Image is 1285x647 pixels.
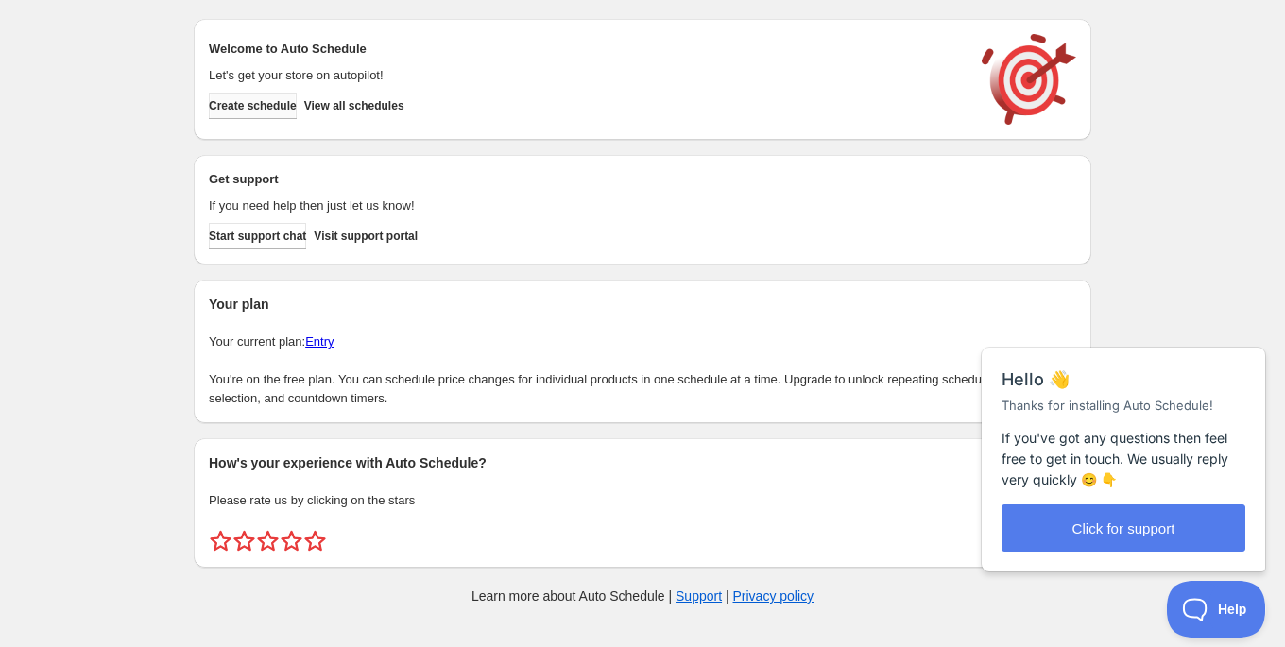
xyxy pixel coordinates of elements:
[972,301,1276,581] iframe: Help Scout Beacon - Messages and Notifications
[209,332,1076,351] p: Your current plan:
[314,229,418,244] span: Visit support portal
[209,40,963,59] h2: Welcome to Auto Schedule
[209,453,1076,472] h2: How's your experience with Auto Schedule?
[733,588,814,604] a: Privacy policy
[209,295,1076,314] h2: Your plan
[471,587,814,605] p: Learn more about Auto Schedule | |
[1167,581,1266,638] iframe: Help Scout Beacon - Open
[209,196,963,215] p: If you need help then just let us know!
[209,98,297,113] span: Create schedule
[209,229,306,244] span: Start support chat
[209,66,963,85] p: Let's get your store on autopilot!
[304,93,404,119] button: View all schedules
[209,370,1076,408] p: You're on the free plan. You can schedule price changes for individual products in one schedule a...
[209,170,963,189] h2: Get support
[314,223,418,249] a: Visit support portal
[209,93,297,119] button: Create schedule
[209,491,1076,510] p: Please rate us by clicking on the stars
[305,334,334,349] a: Entry
[209,223,306,249] a: Start support chat
[304,98,404,113] span: View all schedules
[676,588,722,604] a: Support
